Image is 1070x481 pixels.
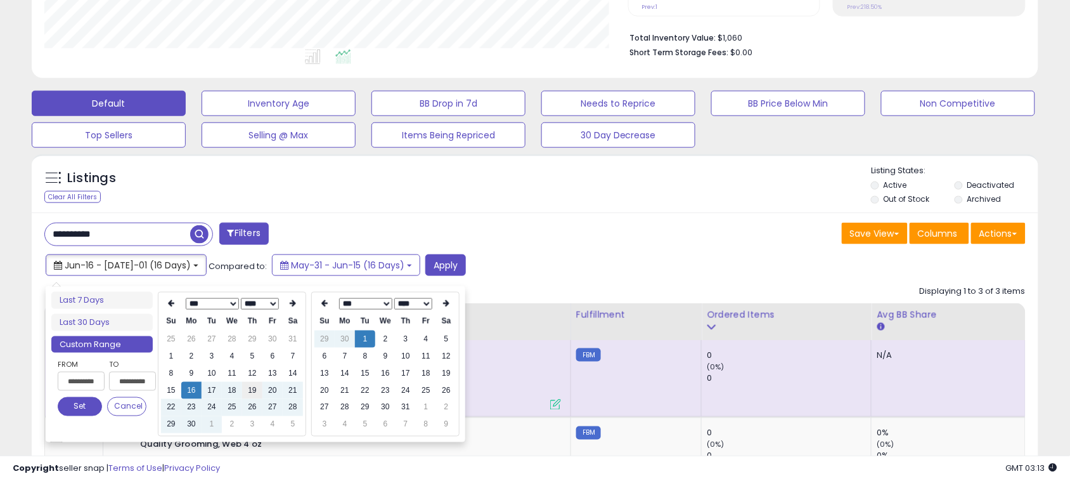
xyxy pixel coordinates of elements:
td: 6 [314,348,335,365]
td: 2 [375,331,396,348]
td: 9 [436,416,456,433]
h5: Listings [67,169,116,187]
td: 14 [283,365,303,382]
td: 30 [335,331,355,348]
td: 1 [202,416,222,433]
th: Th [242,313,262,330]
td: 1 [355,331,375,348]
th: Mo [181,313,202,330]
th: Su [314,313,335,330]
th: Sa [436,313,456,330]
button: Jun-16 - [DATE]-01 (16 Days) [46,254,207,276]
td: 11 [222,365,242,382]
td: 26 [242,399,262,416]
label: Out of Stock [884,194,930,204]
td: 18 [222,382,242,399]
label: Deactivated [967,180,1015,190]
td: 29 [161,416,181,433]
td: 28 [335,399,355,416]
td: 2 [436,399,456,416]
p: Listing States: [871,165,1038,177]
td: 3 [396,331,416,348]
small: (0%) [707,440,725,450]
div: seller snap | | [13,463,220,475]
td: 9 [181,365,202,382]
strong: Copyright [13,462,59,474]
button: Columns [910,223,969,244]
td: 8 [355,348,375,365]
td: 13 [314,365,335,382]
b: Total Inventory Value: [630,32,716,43]
a: Privacy Policy [164,462,220,474]
a: Terms of Use [108,462,162,474]
li: Custom Range [51,336,153,353]
td: 5 [242,348,262,365]
th: Su [161,313,181,330]
td: 11 [416,348,436,365]
td: 14 [335,365,355,382]
td: 31 [283,331,303,348]
td: 15 [355,365,375,382]
button: Filters [219,223,269,245]
td: 16 [181,382,202,399]
b: Short Term Storage Fees: [630,47,729,58]
th: Fr [416,313,436,330]
td: 29 [242,331,262,348]
td: 13 [262,365,283,382]
td: 28 [222,331,242,348]
td: 8 [161,365,181,382]
td: 7 [283,348,303,365]
div: Ordered Items [707,308,866,322]
td: 24 [396,382,416,399]
div: 0 [707,372,871,384]
td: 12 [242,365,262,382]
td: 4 [262,416,283,433]
td: 7 [335,348,355,365]
li: Last 30 Days [51,314,153,331]
button: Selling @ Max [202,122,356,148]
td: 9 [375,348,396,365]
button: BB Price Below Min [711,91,865,116]
th: We [222,313,242,330]
div: Displaying 1 to 3 of 3 items [920,286,1026,298]
label: Active [884,180,907,190]
td: 6 [375,416,396,433]
td: 24 [202,399,222,416]
label: From [58,358,102,371]
span: 2025-08-15 03:13 GMT [1006,462,1057,474]
td: 7 [396,416,416,433]
td: 17 [202,382,222,399]
td: 30 [181,416,202,433]
td: 25 [161,331,181,348]
button: May-31 - Jun-15 (16 Days) [272,254,420,276]
span: $0.00 [731,46,753,58]
td: 23 [375,382,396,399]
td: 25 [222,399,242,416]
span: Compared to: [209,260,267,272]
td: 19 [436,365,456,382]
td: 1 [416,399,436,416]
button: Items Being Repriced [371,122,525,148]
td: 2 [181,348,202,365]
td: 27 [202,331,222,348]
div: 0 [707,428,871,439]
td: 19 [242,382,262,399]
td: 12 [436,348,456,365]
small: Avg BB Share. [877,322,884,333]
div: Title [108,308,565,322]
small: (0%) [707,362,725,372]
button: Save View [842,223,908,244]
button: Actions [971,223,1026,244]
td: 2 [222,416,242,433]
td: 5 [355,416,375,433]
td: 27 [262,399,283,416]
td: 29 [355,399,375,416]
button: Set [58,397,102,416]
button: 30 Day Decrease [541,122,695,148]
td: 18 [416,365,436,382]
td: 8 [416,416,436,433]
td: 5 [283,416,303,433]
td: 10 [202,365,222,382]
button: Inventory Age [202,91,356,116]
td: 20 [314,382,335,399]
